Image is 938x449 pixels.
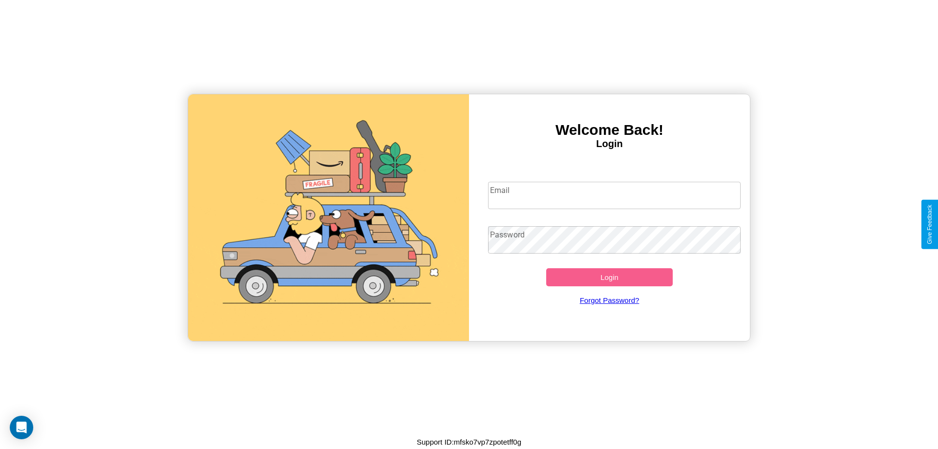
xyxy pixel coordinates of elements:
[188,94,469,341] img: gif
[469,122,750,138] h3: Welcome Back!
[546,268,673,286] button: Login
[483,286,736,314] a: Forgot Password?
[417,435,521,449] p: Support ID: mfsko7vp7zpotetff0g
[10,416,33,439] div: Open Intercom Messenger
[926,205,933,244] div: Give Feedback
[469,138,750,150] h4: Login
